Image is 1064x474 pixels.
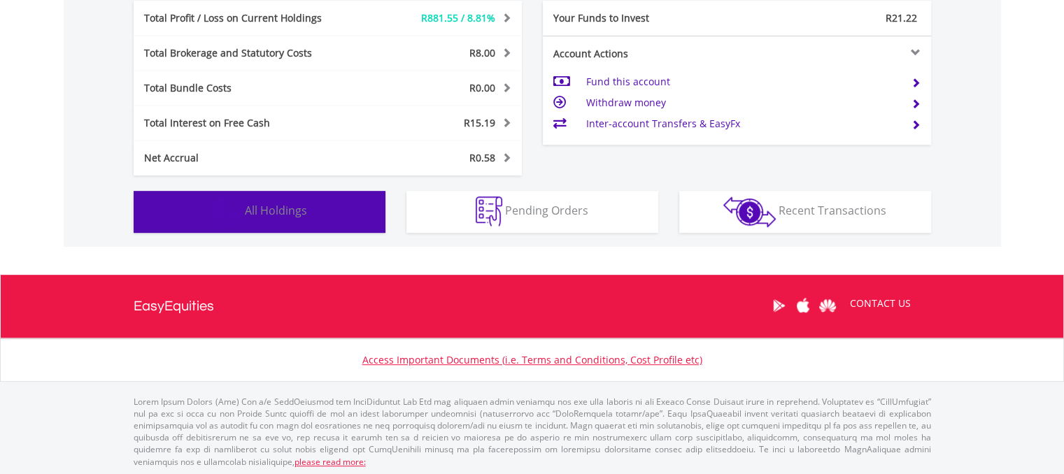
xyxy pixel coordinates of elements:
[779,203,886,218] span: Recent Transactions
[816,284,840,327] a: Huawei
[791,284,816,327] a: Apple
[134,116,360,130] div: Total Interest on Free Cash
[469,81,495,94] span: R0.00
[586,92,900,113] td: Withdraw money
[476,196,502,227] img: pending_instructions-wht.png
[586,71,900,92] td: Fund this account
[134,46,360,60] div: Total Brokerage and Statutory Costs
[767,284,791,327] a: Google Play
[679,191,931,233] button: Recent Transactions
[212,196,242,227] img: holdings-wht.png
[543,47,737,61] div: Account Actions
[543,11,737,25] div: Your Funds to Invest
[134,81,360,95] div: Total Bundle Costs
[295,456,366,468] a: please read more:
[245,203,307,218] span: All Holdings
[586,113,900,134] td: Inter-account Transfers & EasyFx
[505,203,588,218] span: Pending Orders
[840,284,921,323] a: CONTACT US
[362,353,702,366] a: Access Important Documents (i.e. Terms and Conditions, Cost Profile etc)
[464,116,495,129] span: R15.19
[469,46,495,59] span: R8.00
[421,11,495,24] span: R881.55 / 8.81%
[469,151,495,164] span: R0.58
[723,196,776,227] img: transactions-zar-wht.png
[134,191,385,233] button: All Holdings
[134,151,360,165] div: Net Accrual
[406,191,658,233] button: Pending Orders
[134,11,360,25] div: Total Profit / Loss on Current Holdings
[134,396,931,468] p: Lorem Ipsum Dolors (Ame) Con a/e SeddOeiusmod tem InciDiduntut Lab Etd mag aliquaen admin veniamq...
[886,11,917,24] span: R21.22
[134,275,214,338] a: EasyEquities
